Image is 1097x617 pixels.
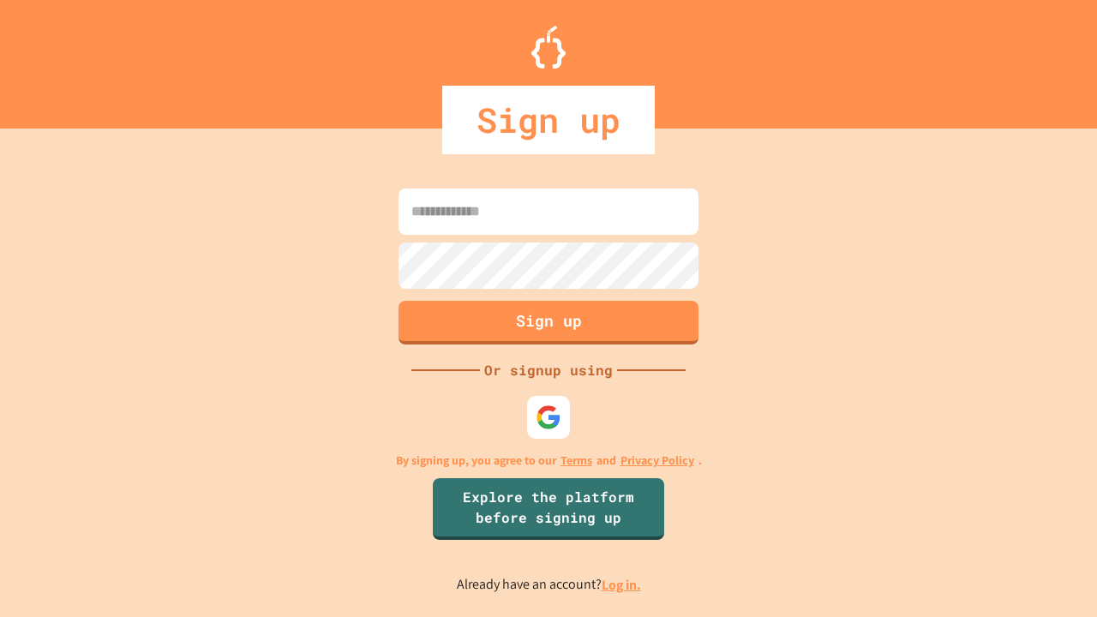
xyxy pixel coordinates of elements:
[442,86,655,154] div: Sign up
[457,574,641,596] p: Already have an account?
[396,452,702,470] p: By signing up, you agree to our and .
[480,360,617,380] div: Or signup using
[433,478,664,540] a: Explore the platform before signing up
[560,452,592,470] a: Terms
[536,404,561,430] img: google-icon.svg
[620,452,694,470] a: Privacy Policy
[531,26,566,69] img: Logo.svg
[602,576,641,594] a: Log in.
[955,474,1080,547] iframe: chat widget
[399,301,698,344] button: Sign up
[1025,548,1080,600] iframe: chat widget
